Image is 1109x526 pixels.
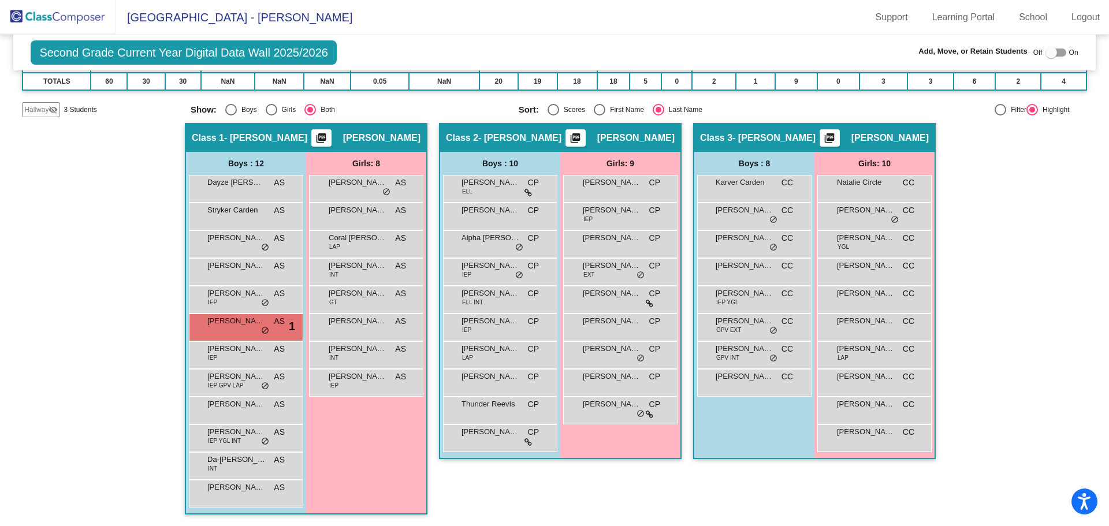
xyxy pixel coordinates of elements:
span: CC [903,371,914,383]
span: [PERSON_NAME] [583,177,641,188]
span: IEP [462,326,471,334]
span: CP [649,398,660,411]
div: Boys [237,105,257,115]
span: CC [903,288,914,300]
span: Thunder ReevIs [462,398,519,410]
mat-radio-group: Select an option [191,104,510,115]
span: [PERSON_NAME] [583,260,641,271]
span: IEP YGL INT [208,437,241,445]
span: CP [528,260,539,272]
mat-icon: picture_as_pdf [568,132,582,148]
span: LAP [329,243,340,251]
td: NaN [409,73,479,90]
span: AS [395,204,406,217]
span: [PERSON_NAME] [PERSON_NAME] [583,204,641,216]
div: First Name [605,105,644,115]
span: AS [274,343,285,355]
td: 30 [165,73,201,90]
span: CC [781,288,793,300]
span: [PERSON_NAME] [462,288,519,299]
span: Hallway [24,105,49,115]
td: 60 [91,73,127,90]
span: [PERSON_NAME] [583,288,641,299]
span: AS [274,371,285,383]
span: [PERSON_NAME] [329,315,386,327]
span: [GEOGRAPHIC_DATA] - [PERSON_NAME] [116,8,352,27]
span: [PERSON_NAME] [329,343,386,355]
span: [PERSON_NAME] [329,260,386,271]
td: 30 [127,73,165,90]
span: do_not_disturb_alt [261,437,269,446]
div: Boys : 8 [694,152,814,175]
span: CP [528,426,539,438]
td: 18 [597,73,630,90]
span: [PERSON_NAME] [PERSON_NAME] [583,343,641,355]
span: INT [329,270,338,279]
span: do_not_disturb_alt [637,271,645,280]
mat-radio-group: Select an option [519,104,838,115]
span: [PERSON_NAME] [716,371,773,382]
span: [PERSON_NAME] [462,260,519,271]
span: IEP [583,215,593,223]
span: Coral [PERSON_NAME] [329,232,386,244]
span: do_not_disturb_alt [769,354,777,363]
td: 1 [736,73,775,90]
span: IEP [462,270,471,279]
span: CP [649,260,660,272]
div: Girls: 8 [306,152,426,175]
span: [PERSON_NAME] [837,426,895,438]
mat-icon: visibility_off [49,105,58,114]
span: AS [274,204,285,217]
span: CC [781,177,793,189]
span: AS [274,398,285,411]
span: CP [528,204,539,217]
span: [PERSON_NAME] [583,371,641,382]
td: 3 [859,73,907,90]
span: LAP [462,353,473,362]
span: CC [781,343,793,355]
span: [PERSON_NAME] [462,204,519,216]
span: Da-[PERSON_NAME] [207,454,265,465]
a: Learning Portal [923,8,1004,27]
span: Dayze [PERSON_NAME] [207,177,265,188]
span: [PERSON_NAME] [207,398,265,410]
span: do_not_disturb_alt [891,215,899,225]
span: [PERSON_NAME] [329,371,386,382]
span: [PERSON_NAME] [207,315,265,327]
span: On [1069,47,1078,58]
span: [PERSON_NAME] [851,132,929,144]
td: 3 [907,73,954,90]
div: Girls: 9 [560,152,680,175]
a: Logout [1062,8,1109,27]
span: CP [649,232,660,244]
div: Both [316,105,335,115]
td: 0 [817,73,860,90]
span: CP [649,315,660,327]
span: ELL [462,187,472,196]
span: [PERSON_NAME] [837,232,895,244]
div: Filter [1006,105,1026,115]
span: AS [395,260,406,272]
td: 2 [692,73,736,90]
mat-icon: picture_as_pdf [314,132,328,148]
span: [PERSON_NAME] [329,177,386,188]
td: NaN [255,73,304,90]
span: AS [274,482,285,494]
span: [PERSON_NAME] [716,343,773,355]
span: 1 [289,318,295,335]
span: CP [649,343,660,355]
span: CC [903,260,914,272]
span: do_not_disturb_alt [382,188,390,197]
td: 0.05 [351,73,409,90]
a: School [1010,8,1056,27]
span: CC [903,398,914,411]
td: 2 [995,73,1041,90]
span: [PERSON_NAME] [207,343,265,355]
span: CC [781,371,793,383]
span: [PERSON_NAME] [583,232,641,244]
span: CP [528,398,539,411]
span: do_not_disturb_alt [769,243,777,252]
span: do_not_disturb_alt [637,409,645,419]
span: AS [274,177,285,189]
span: [PERSON_NAME] [583,398,641,410]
